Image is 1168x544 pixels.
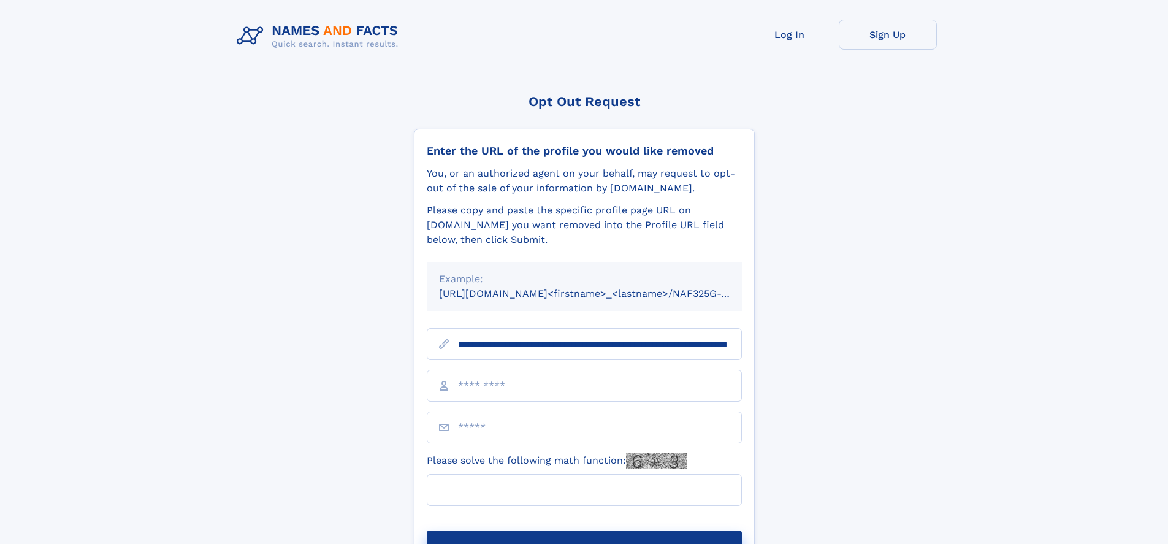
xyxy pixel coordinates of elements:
[427,203,742,247] div: Please copy and paste the specific profile page URL on [DOMAIN_NAME] you want removed into the Pr...
[839,20,937,50] a: Sign Up
[427,453,687,469] label: Please solve the following math function:
[427,144,742,158] div: Enter the URL of the profile you would like removed
[414,94,755,109] div: Opt Out Request
[439,288,765,299] small: [URL][DOMAIN_NAME]<firstname>_<lastname>/NAF325G-xxxxxxxx
[439,272,730,286] div: Example:
[741,20,839,50] a: Log In
[232,20,408,53] img: Logo Names and Facts
[427,166,742,196] div: You, or an authorized agent on your behalf, may request to opt-out of the sale of your informatio...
